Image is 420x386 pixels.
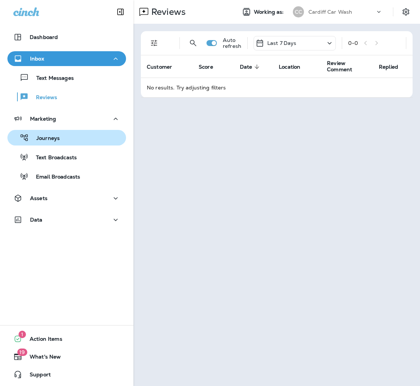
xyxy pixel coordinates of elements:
button: Dashboard [7,30,126,45]
span: Review Comment [327,60,360,73]
button: Journeys [7,130,126,145]
button: Collapse Sidebar [110,4,131,19]
p: Data [30,217,43,223]
span: Customer [147,63,182,70]
span: Replied [379,64,398,70]
p: Journeys [29,135,60,142]
button: Support [7,367,126,382]
span: Replied [379,63,408,70]
span: Score [199,64,213,70]
button: Data [7,212,126,227]
span: 1 [19,331,26,338]
p: Email Broadcasts [29,174,80,181]
p: Last 7 Days [267,40,297,46]
p: Assets [30,195,47,201]
button: 1Action Items [7,331,126,346]
span: Score [199,63,223,70]
span: Location [279,63,310,70]
span: Location [279,64,300,70]
p: Text Messages [29,75,74,82]
p: Reviews [148,6,186,17]
p: Auto refresh [223,37,241,49]
p: Marketing [30,116,56,122]
span: Review Comment [327,60,370,73]
div: CC [293,6,304,17]
button: Email Broadcasts [7,169,126,184]
span: Date [240,63,262,70]
p: Dashboard [30,34,58,40]
p: Reviews [29,94,57,101]
button: Text Broadcasts [7,149,126,165]
button: Settings [399,5,413,19]
span: 19 [17,349,27,356]
button: Reviews [7,89,126,105]
p: Text Broadcasts [29,154,77,161]
span: Action Items [22,336,62,345]
span: Support [22,372,51,380]
p: Inbox [30,56,44,62]
button: Inbox [7,51,126,66]
p: Cardiff Car Wash [308,9,352,15]
span: Working as: [254,9,285,15]
span: Date [240,64,252,70]
button: 19What's New [7,349,126,364]
span: Customer [147,64,172,70]
div: 0 - 0 [348,40,358,46]
button: Filters [147,36,162,50]
button: Assets [7,191,126,206]
td: No results. Try adjusting filters [141,78,419,97]
button: Marketing [7,111,126,126]
button: Search Reviews [186,36,201,50]
span: What's New [22,354,61,363]
button: Text Messages [7,70,126,85]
